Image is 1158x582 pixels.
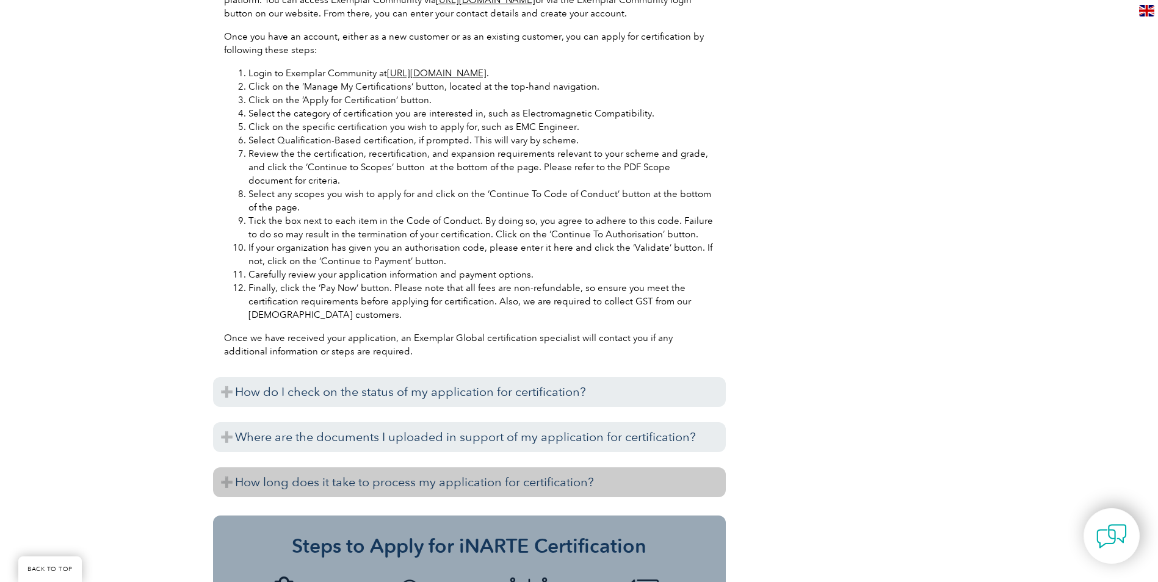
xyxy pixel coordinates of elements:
li: Click on the ‘Manage My Certifications’ button, located at the top-hand navigation. [248,80,715,93]
h3: How do I check on the status of my application for certification? [213,377,726,407]
li: Review the the certification, recertification, and expansion requirements relevant to your scheme... [248,147,715,187]
li: Select any scopes you wish to apply for and click on the ‘Continue To Code of Conduct’ button at ... [248,187,715,214]
li: Login to Exemplar Community at . [248,66,715,80]
a: BACK TO TOP [18,556,82,582]
p: Once you have an account, either as a new customer or as an existing customer, you can apply for ... [224,30,715,57]
img: contact-chat.png [1096,521,1127,551]
h3: Steps to Apply for iNARTE Certification [231,534,707,558]
li: Select Qualification-Based certification, if prompted. This will vary by scheme. [248,134,715,147]
img: en [1139,5,1154,16]
li: Finally, click the ‘Pay Now’ button. Please note that all fees are non-refundable, so ensure you ... [248,281,715,322]
li: Select the category of certification you are interested in, such as Electromagnetic Compatibility. [248,107,715,120]
a: [URL][DOMAIN_NAME] [387,68,487,79]
p: Once we have received your application, an Exemplar Global certification specialist will contact ... [224,331,715,358]
h3: How long does it take to process my application for certification? [213,467,726,497]
li: If your organization has given you an authorisation code, please enter it here and click the ‘Val... [248,241,715,268]
li: Click on the specific certification you wish to apply for, such as EMC Engineer. [248,120,715,134]
li: Carefully review your application information and payment options. [248,268,715,281]
li: Tick the box next to each item in the Code of Conduct. By doing so, you agree to adhere to this c... [248,214,715,241]
h3: Where are the documents I uploaded in support of my application for certification? [213,422,726,452]
li: Click on the ‘Apply for Certification’ button. [248,93,715,107]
